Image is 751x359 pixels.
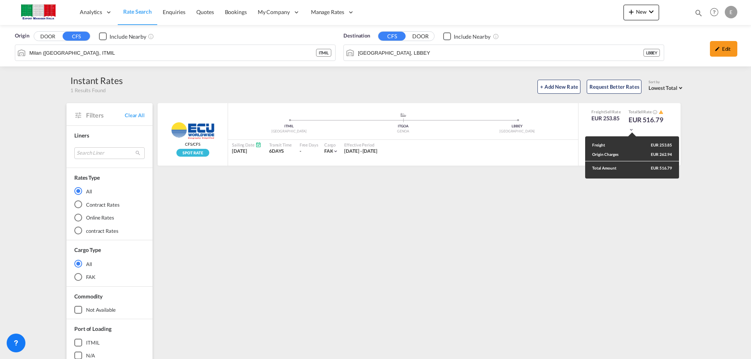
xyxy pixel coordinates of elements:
div: EUR 253.85 [651,142,672,148]
div: EUR 262.94 [651,152,672,157]
div: EUR 516.79 [651,165,679,171]
div: Origin Charges [592,152,618,157]
div: Freight [592,142,605,148]
div: Total Amount [585,165,616,171]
